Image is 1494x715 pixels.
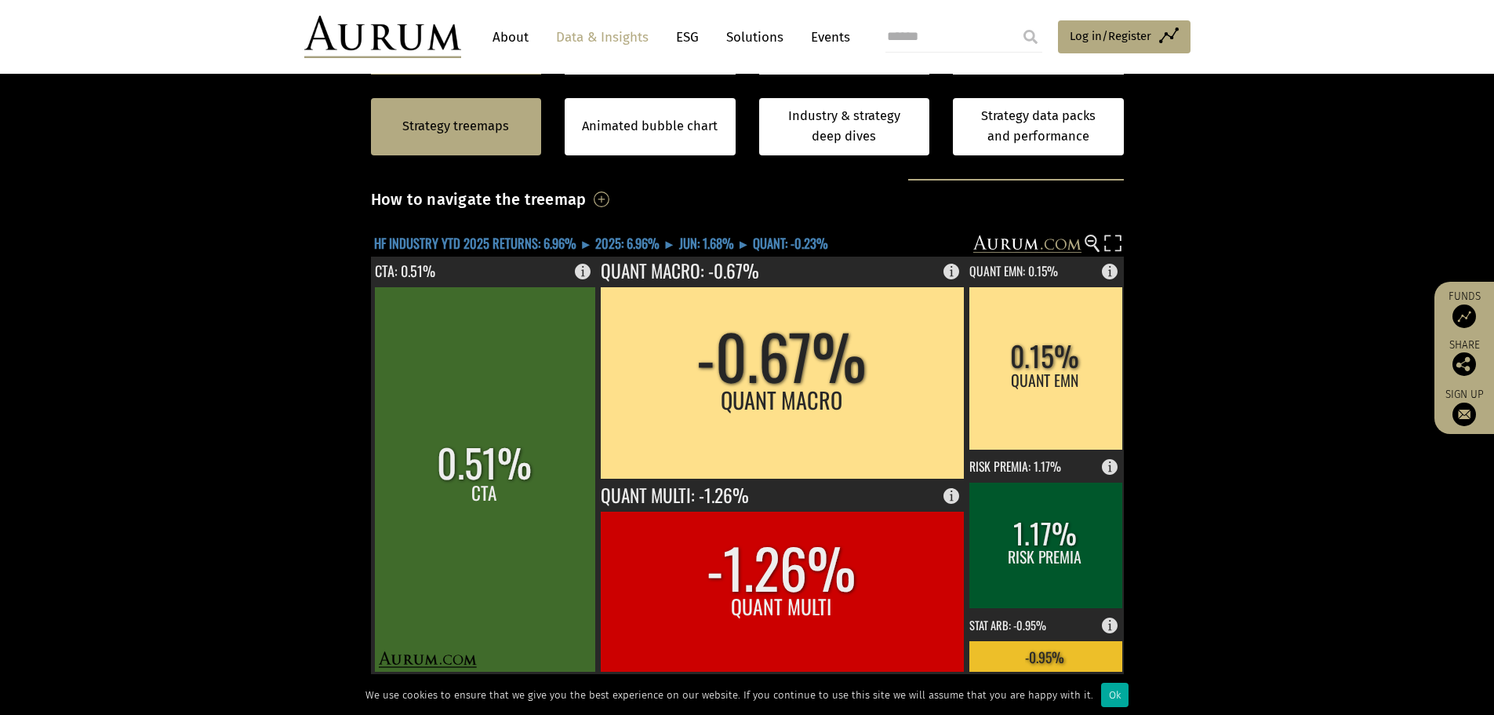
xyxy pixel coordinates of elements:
[1452,403,1476,426] img: Sign up to our newsletter
[1442,388,1486,426] a: Sign up
[1058,20,1190,53] a: Log in/Register
[1442,340,1486,376] div: Share
[759,98,930,155] a: Industry & strategy deep dives
[582,116,718,137] a: Animated bubble chart
[1452,352,1476,376] img: Share this post
[1015,21,1046,53] input: Submit
[548,23,656,52] a: Data & Insights
[1442,290,1486,328] a: Funds
[803,23,850,52] a: Events
[953,98,1124,155] a: Strategy data packs and performance
[718,23,791,52] a: Solutions
[1452,305,1476,328] img: Access Funds
[1070,27,1151,46] span: Log in/Register
[1101,683,1129,707] div: Ok
[371,186,587,213] h3: How to navigate the treemap
[304,16,461,58] img: Aurum
[668,23,707,52] a: ESG
[485,23,536,52] a: About
[402,116,509,137] a: Strategy treemaps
